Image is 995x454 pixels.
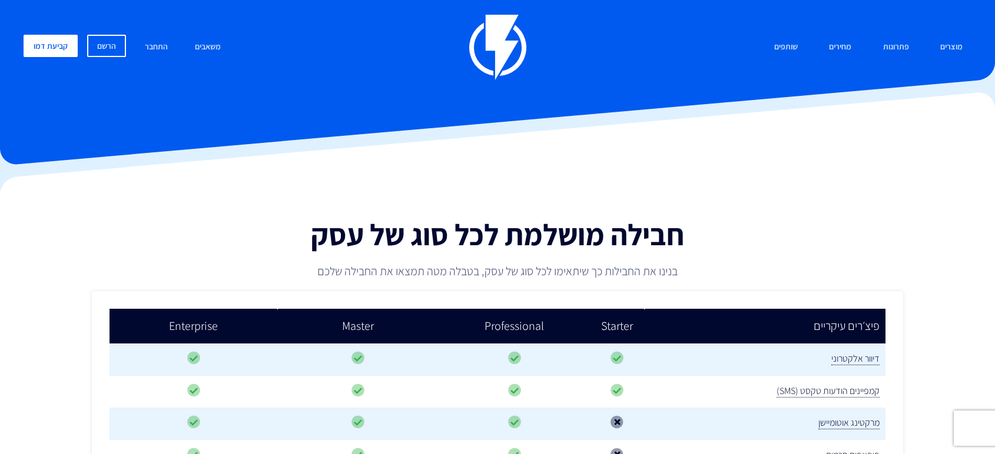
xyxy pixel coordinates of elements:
span: דיוור אלקטרוני [831,352,880,365]
a: התחבר [136,35,177,60]
h1: חבילה מושלמת לכל סוג של עסק [181,218,815,251]
td: Master [278,309,439,343]
a: קביעת דמו [24,35,78,57]
td: Professional [439,309,591,343]
a: משאבים [186,35,230,60]
a: פתרונות [874,35,918,60]
p: בנינו את החבילות כך שיתאימו לכל סוג של עסק, בטבלה מטה תמצאו את החבילה שלכם [181,263,815,279]
span: קמפיינים הודעות טקסט (SMS) [777,385,880,398]
a: שותפים [765,35,807,60]
span: מרקטינג אוטומיישן [818,416,880,429]
a: מחירים [820,35,860,60]
td: פיצ׳רים עיקריים [644,309,885,343]
td: Enterprise [110,309,278,343]
td: Starter [591,309,644,343]
a: הרשם [87,35,126,57]
a: מוצרים [931,35,971,60]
